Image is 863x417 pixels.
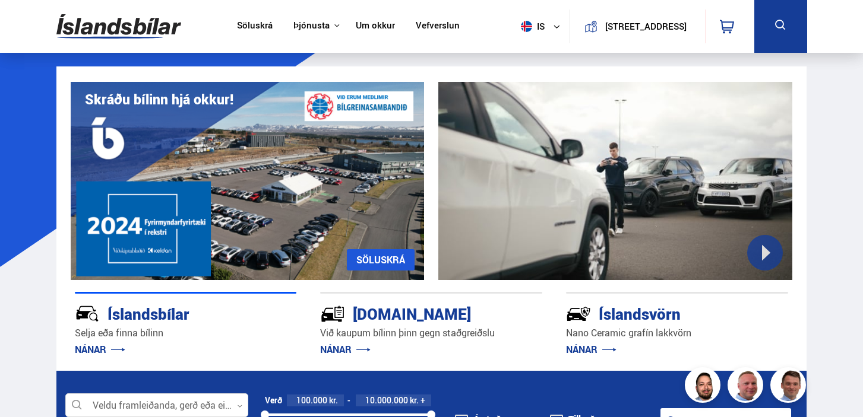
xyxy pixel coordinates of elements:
img: G0Ugv5HjCgRt.svg [56,7,181,46]
img: siFngHWaQ9KaOqBr.png [729,369,765,405]
span: + [421,396,425,405]
a: SÖLUSKRÁ [347,249,415,270]
img: JRvxyua_JYH6wB4c.svg [75,301,100,326]
img: nhp88E3Fdnt1Opn2.png [687,369,722,405]
a: Söluskrá [237,20,273,33]
button: [STREET_ADDRESS] [602,21,690,31]
p: Selja eða finna bílinn [75,326,297,340]
div: Verð [265,396,282,405]
span: kr. [329,396,338,405]
span: kr. [410,396,419,405]
a: Um okkur [356,20,395,33]
div: Íslandsbílar [75,303,255,323]
img: tr5P-W3DuiFaO7aO.svg [320,301,345,326]
a: [STREET_ADDRESS] [577,9,698,43]
h1: Skráðu bílinn hjá okkur! [85,91,233,107]
p: Við kaupum bílinn þinn gegn staðgreiðslu [320,326,542,340]
div: Íslandsvörn [566,303,746,323]
button: Þjónusta [293,20,330,31]
img: svg+xml;base64,PHN2ZyB4bWxucz0iaHR0cDovL3d3dy53My5vcmcvMjAwMC9zdmciIHdpZHRoPSI1MTIiIGhlaWdodD0iNT... [521,21,532,32]
a: NÁNAR [75,343,125,356]
img: eKx6w-_Home_640_.png [71,82,425,280]
button: is [516,9,570,44]
span: 100.000 [296,394,327,406]
div: [DOMAIN_NAME] [320,303,500,323]
span: is [516,21,546,32]
a: Vefverslun [416,20,460,33]
img: -Svtn6bYgwAsiwNX.svg [566,301,591,326]
p: Nano Ceramic grafín lakkvörn [566,326,788,340]
span: 10.000.000 [365,394,408,406]
img: FbJEzSuNWCJXmdc-.webp [772,369,808,405]
a: NÁNAR [320,343,371,356]
a: NÁNAR [566,343,617,356]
